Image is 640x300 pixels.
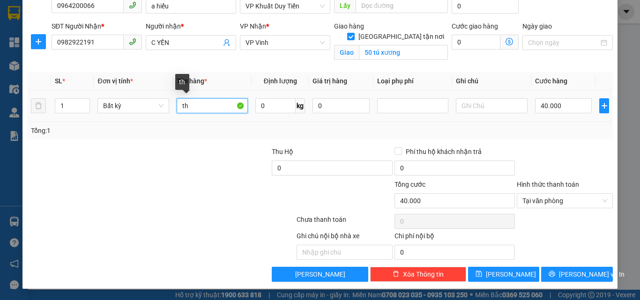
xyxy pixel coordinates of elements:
span: Đơn vị tính [97,77,133,85]
span: [PERSON_NAME] [295,269,345,279]
span: Giá trị hàng [313,77,347,85]
span: save [476,271,482,278]
span: Xóa Thông tin [403,269,444,279]
span: Tại văn phòng [522,194,607,208]
div: Người nhận [146,21,236,31]
span: delete [393,271,399,278]
span: kg [296,98,305,113]
span: VP Nhận [240,22,266,30]
input: Nhập ghi chú [297,245,393,260]
input: Ngày giao [528,37,599,48]
span: Tên hàng [177,77,207,85]
button: plus [31,34,46,49]
label: Hình thức thanh toán [517,181,579,188]
span: user-add [223,39,231,46]
input: 0 [313,98,370,113]
span: phone [129,38,136,45]
input: Ghi Chú [456,98,527,113]
div: Tổng: 1 [31,125,248,136]
input: VD: Bàn, Ghế [177,98,248,113]
button: deleteXóa Thông tin [370,267,466,282]
button: printer[PERSON_NAME] và In [541,267,613,282]
div: Chưa thanh toán [296,214,394,231]
th: Ghi chú [452,72,531,90]
img: logo.jpg [12,12,59,59]
button: [PERSON_NAME] [272,267,368,282]
span: [PERSON_NAME] và In [559,269,625,279]
span: SL [55,77,62,85]
input: Cước giao hàng [452,35,500,50]
span: VP Vinh [246,36,325,50]
div: th [175,74,189,90]
span: Cước hàng [535,77,567,85]
span: plus [600,102,609,110]
span: Thu Hộ [272,148,293,155]
button: delete [31,98,46,113]
div: Chi phí nội bộ [394,231,515,245]
span: printer [549,271,555,278]
li: Hotline: 02386655777, 02462925925, 0944789456 [88,35,392,46]
span: Bất kỳ [103,99,163,113]
th: Loại phụ phí [373,72,452,90]
span: Định lượng [264,77,297,85]
button: plus [599,98,609,113]
span: Tổng cước [394,181,425,188]
li: [PERSON_NAME], [PERSON_NAME] [88,23,392,35]
span: Phí thu hộ khách nhận trả [402,146,485,157]
button: save[PERSON_NAME] [468,267,540,282]
span: [PERSON_NAME] [486,269,536,279]
span: [GEOGRAPHIC_DATA] tận nơi [355,31,448,42]
label: Ngày giao [522,22,552,30]
label: Cước giao hàng [452,22,498,30]
span: dollar-circle [506,38,513,45]
span: Giao [334,45,359,60]
div: Ghi chú nội bộ nhà xe [297,231,393,245]
span: phone [129,1,136,9]
div: SĐT Người Nhận [52,21,142,31]
span: Giao hàng [334,22,364,30]
b: GỬI : VP Khuất Duy Tiến [12,68,151,83]
span: plus [31,38,45,45]
input: Giao tận nơi [359,45,448,60]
